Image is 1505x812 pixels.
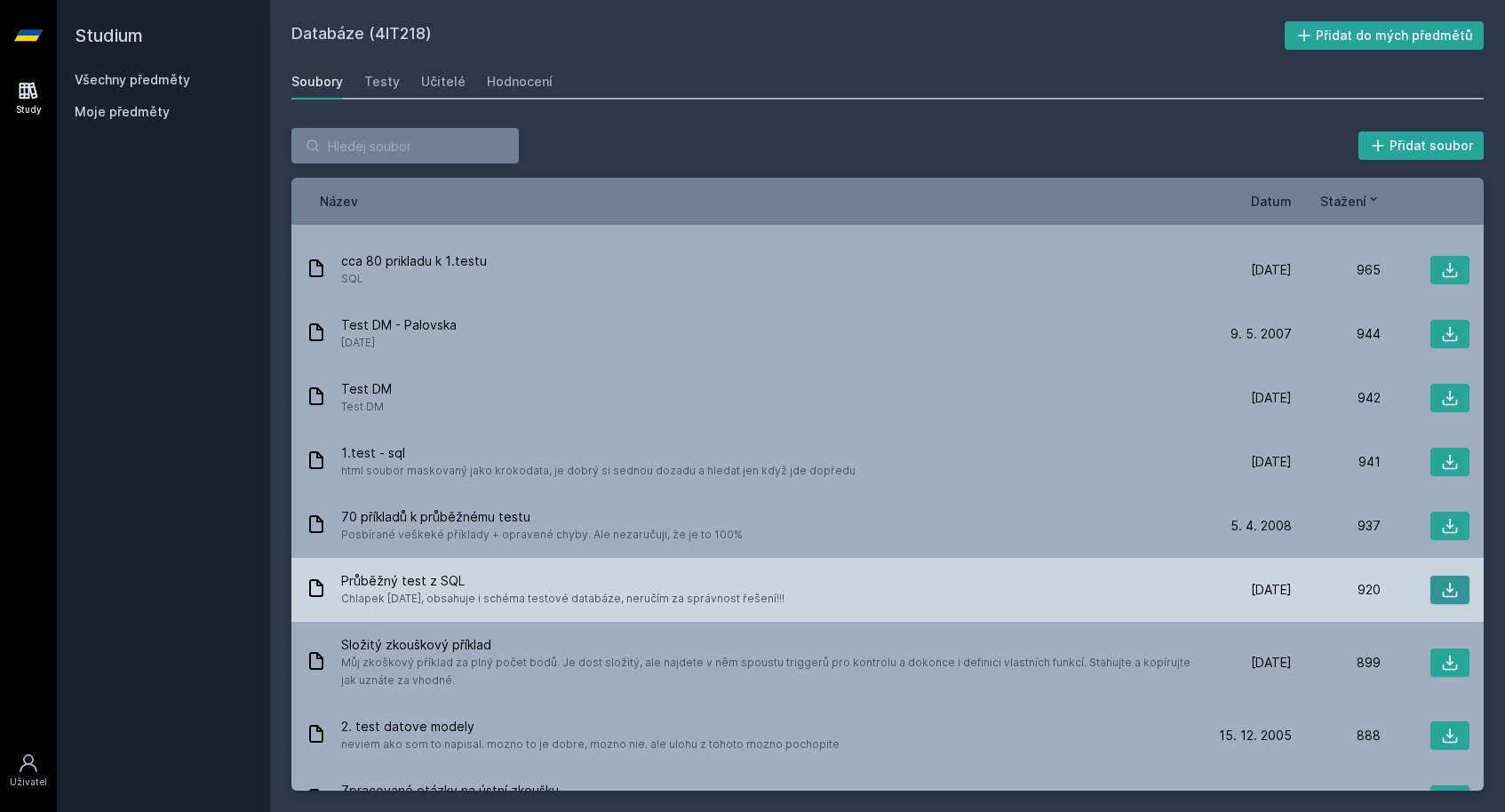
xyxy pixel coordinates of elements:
span: 1.test - sql [341,444,856,462]
button: Přidat do mých předmětů [1285,21,1485,50]
span: Test DM - Palovska [341,316,457,334]
div: 899 [1292,654,1381,672]
span: html soubor maskovaný jako krokodata, je dobrý si sednou dozadu a hledat jen když jde dopředu [341,462,856,480]
span: [DATE] [1251,261,1292,279]
button: Datum [1251,192,1292,211]
span: [DATE] [1251,654,1292,672]
span: Složitý zkouškový příklad [341,636,1196,654]
a: Study [4,71,53,125]
span: cca 80 prikladu k 1.testu [341,252,487,270]
span: 5. 4. 2008 [1230,517,1292,535]
input: Hledej soubor [291,128,519,163]
span: Posbírané veškeké příklady + opravené chyby. Ale nezaručuji, že je to 100% [341,526,743,544]
a: Uživatel [4,744,53,798]
button: Stažení [1320,192,1381,211]
span: Můj zkoškový příklad za plný počet bodů. Je dost složitý, ale najdete v něm spoustu triggerů pro ... [341,654,1196,689]
button: Název [320,192,358,211]
span: Test DM [341,380,392,398]
span: [DATE] [1251,389,1292,407]
a: Soubory [291,64,343,100]
div: Uživatel [10,776,47,789]
div: Study [16,103,42,116]
span: 15. 12. 2005 [1219,727,1292,744]
div: 942 [1292,389,1381,407]
div: 941 [1292,453,1381,471]
span: [DATE] [1251,453,1292,471]
span: Moje předměty [75,103,170,121]
a: Všechny předměty [75,72,190,87]
span: SQL [341,270,487,288]
span: Průběžný test z SQL [341,572,784,590]
div: 965 [1292,261,1381,279]
span: 9. 5. 2007 [1230,325,1292,343]
span: Chlapek [DATE], obsahuje i schéma testové databáze, neručím za správnost řešení!!! [341,590,784,608]
span: 2. test datove modely [341,718,840,736]
a: Testy [364,64,400,100]
span: 70 příkladů k průběžnému testu [341,508,743,526]
span: neviem ako som to napisal. mozno to je dobre, mozno nie. ale ulohu z tohoto mozno pochopite [341,736,840,753]
div: 920 [1292,581,1381,599]
a: Hodnocení [487,64,553,100]
span: Test DM [341,398,392,416]
div: 937 [1292,517,1381,535]
h2: Databáze (4IT218) [291,21,1285,50]
div: 888 [1292,727,1381,744]
span: [DATE] [341,334,457,352]
div: 944 [1292,325,1381,343]
span: Stažení [1320,192,1366,211]
span: [DATE] [1251,581,1292,599]
div: Učitelé [421,73,466,91]
button: Přidat soubor [1358,131,1485,160]
span: Zpracované otázky na ústní zkoušku [341,782,559,800]
div: Soubory [291,73,343,91]
a: Učitelé [421,64,466,100]
div: Testy [364,73,400,91]
div: Hodnocení [487,73,553,91]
